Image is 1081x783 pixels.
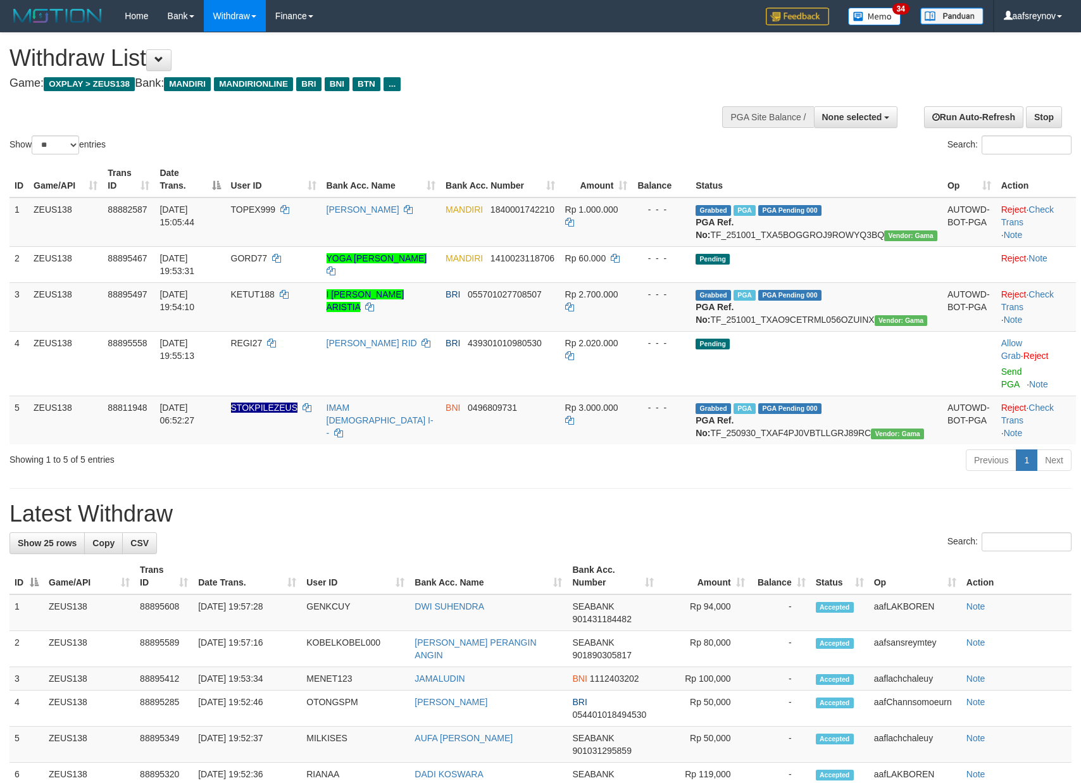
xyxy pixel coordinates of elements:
span: [DATE] 15:05:44 [159,204,194,227]
td: - [750,667,811,691]
a: Previous [966,449,1016,471]
td: Rp 100,000 [659,667,750,691]
a: [PERSON_NAME] [327,204,399,215]
td: [DATE] 19:53:34 [193,667,301,691]
th: ID: activate to sort column descending [9,558,44,594]
a: [PERSON_NAME] RID [327,338,417,348]
span: Grabbed [696,205,731,216]
th: Date Trans.: activate to sort column ascending [193,558,301,594]
a: Run Auto-Refresh [924,106,1023,128]
b: PGA Ref. No: [696,302,734,325]
span: KETUT188 [231,289,275,299]
a: Reject [1001,289,1027,299]
span: BNI [446,403,460,413]
td: ZEUS138 [28,197,103,247]
span: PGA Pending [758,403,822,414]
span: REGI27 [231,338,263,348]
span: Copy 901431184482 to clipboard [572,614,631,624]
td: 3 [9,282,28,331]
th: Trans ID: activate to sort column ascending [135,558,193,594]
a: Note [1028,253,1047,263]
td: GENKCUY [301,594,409,631]
a: Note [1004,315,1023,325]
span: Grabbed [696,403,731,414]
img: MOTION_logo.png [9,6,106,25]
span: 88895558 [108,338,147,348]
input: Search: [982,532,1072,551]
th: Amount: activate to sort column ascending [659,558,750,594]
a: Reject [1001,204,1027,215]
span: Vendor URL: https://trx31.1velocity.biz [875,315,928,326]
td: 88895285 [135,691,193,727]
td: 1 [9,594,44,631]
th: Action [996,161,1076,197]
span: BRI [446,338,460,348]
div: - - - [637,337,685,349]
a: Next [1037,449,1072,471]
span: Pending [696,254,730,265]
th: Bank Acc. Name: activate to sort column ascending [409,558,567,594]
a: [PERSON_NAME] [415,697,487,707]
a: Reject [1023,351,1049,361]
span: Copy 054401018494530 to clipboard [572,710,646,720]
td: AUTOWD-BOT-PGA [942,282,996,331]
td: [DATE] 19:57:16 [193,631,301,667]
a: DADI KOSWARA [415,769,483,779]
span: ... [384,77,401,91]
td: ZEUS138 [44,667,135,691]
th: Balance: activate to sort column ascending [750,558,811,594]
span: Rp 60.000 [565,253,606,263]
span: Grabbed [696,290,731,301]
td: aafLAKBOREN [869,594,961,631]
td: TF_251001_TXAO9CETRML056OZUINX [690,282,942,331]
span: BRI [446,289,460,299]
input: Search: [982,135,1072,154]
td: MILKISES [301,727,409,763]
button: None selected [814,106,898,128]
th: Balance [632,161,690,197]
h1: Withdraw List [9,46,708,71]
span: Vendor URL: https://trx31.1velocity.biz [871,429,924,439]
span: Vendor URL: https://trx31.1velocity.biz [884,230,937,241]
span: Show 25 rows [18,538,77,548]
span: Accepted [816,770,854,780]
span: OXPLAY > ZEUS138 [44,77,135,91]
td: KOBELKOBEL000 [301,631,409,667]
a: YOGA [PERSON_NAME] [327,253,427,263]
span: BNI [325,77,349,91]
span: Copy 439301010980530 to clipboard [468,338,542,348]
td: AUTOWD-BOT-PGA [942,197,996,247]
a: JAMALUDIN [415,673,465,684]
td: aaflachchaleuy [869,727,961,763]
a: Note [966,769,985,779]
th: Amount: activate to sort column ascending [560,161,633,197]
td: ZEUS138 [44,594,135,631]
td: ZEUS138 [44,691,135,727]
td: 4 [9,691,44,727]
th: Op: activate to sort column ascending [869,558,961,594]
img: panduan.png [920,8,984,25]
span: Copy 1112403202 to clipboard [590,673,639,684]
label: Search: [947,532,1072,551]
td: ZEUS138 [44,727,135,763]
a: Note [966,673,985,684]
td: TF_251001_TXA5BOGGROJ9ROWYQ3BQ [690,197,942,247]
a: Reject [1001,403,1027,413]
a: Check Trans [1001,204,1054,227]
td: ZEUS138 [28,246,103,282]
td: Rp 94,000 [659,594,750,631]
a: [PERSON_NAME] PERANGIN ANGIN [415,637,536,660]
th: Status [690,161,942,197]
span: BNI [572,673,587,684]
span: [DATE] 19:53:31 [159,253,194,276]
span: 88811948 [108,403,147,413]
b: PGA Ref. No: [696,217,734,240]
th: Status: activate to sort column ascending [811,558,869,594]
span: Accepted [816,734,854,744]
th: Bank Acc. Number: activate to sort column ascending [567,558,658,594]
div: - - - [637,203,685,216]
td: AUTOWD-BOT-PGA [942,396,996,444]
b: PGA Ref. No: [696,415,734,438]
span: PGA Pending [758,290,822,301]
th: Action [961,558,1072,594]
